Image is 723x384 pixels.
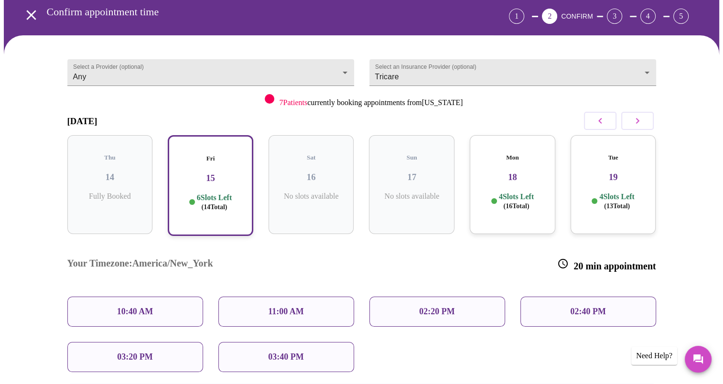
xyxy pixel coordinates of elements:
div: Any [67,59,354,86]
p: currently booking appointments from [US_STATE] [279,98,463,107]
div: 4 [640,9,656,24]
h3: [DATE] [67,116,97,127]
p: 4 Slots Left [599,192,634,211]
p: 11:00 AM [268,307,304,317]
h3: 17 [377,172,447,182]
p: No slots available [276,192,346,201]
span: ( 13 Total) [604,203,630,210]
span: ( 14 Total) [202,203,227,211]
h3: Confirm appointment time [47,6,456,18]
span: 7 Patients [279,98,307,107]
p: 4 Slots Left [499,192,534,211]
h3: 20 min appointment [557,258,656,272]
button: open drawer [17,1,45,29]
h3: 18 [477,172,548,182]
p: 6 Slots Left [197,193,232,212]
div: 1 [509,9,524,24]
p: 03:40 PM [268,352,303,362]
h5: Sun [377,154,447,161]
h5: Sat [276,154,346,161]
h5: Tue [578,154,648,161]
div: 5 [673,9,689,24]
h5: Mon [477,154,548,161]
h3: 15 [176,173,245,183]
div: 3 [607,9,622,24]
p: 03:20 PM [117,352,152,362]
h5: Thu [75,154,145,161]
span: ( 16 Total) [503,203,529,210]
div: 2 [542,9,557,24]
p: No slots available [377,192,447,201]
span: CONFIRM [561,12,593,20]
p: 02:40 PM [570,307,605,317]
h3: 16 [276,172,346,182]
div: Tricare [369,59,656,86]
p: Fully Booked [75,192,145,201]
p: 02:20 PM [419,307,454,317]
h3: 19 [578,172,648,182]
button: Messages [685,346,712,373]
div: Need Help? [631,347,677,365]
h3: Your Timezone: America/New_York [67,258,213,272]
h3: 14 [75,172,145,182]
p: 10:40 AM [117,307,153,317]
h5: Fri [176,155,245,162]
